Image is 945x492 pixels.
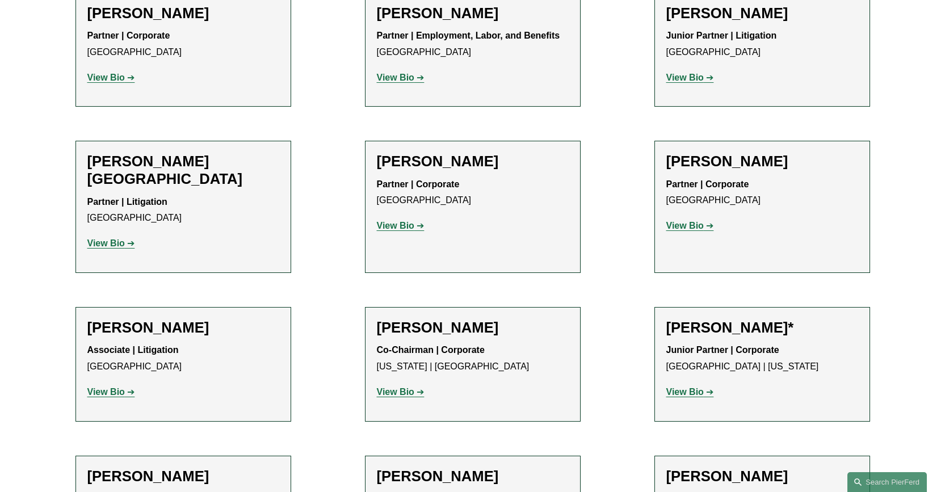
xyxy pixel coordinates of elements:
a: View Bio [666,387,714,397]
p: [GEOGRAPHIC_DATA] [377,28,569,61]
strong: Partner | Litigation [87,197,167,207]
h2: [PERSON_NAME] [87,5,279,22]
a: View Bio [377,387,425,397]
strong: View Bio [666,387,704,397]
p: [GEOGRAPHIC_DATA] [666,176,858,209]
strong: Junior Partner | Litigation [666,31,777,40]
p: [GEOGRAPHIC_DATA] [87,342,279,375]
h2: [PERSON_NAME] [377,153,569,170]
p: [GEOGRAPHIC_DATA] [87,28,279,61]
p: [GEOGRAPHIC_DATA] [666,28,858,61]
a: Search this site [847,472,927,492]
strong: Partner | Employment, Labor, and Benefits [377,31,560,40]
h2: [PERSON_NAME] [377,319,569,337]
h2: [PERSON_NAME] [87,319,279,337]
h2: [PERSON_NAME] [666,468,858,485]
strong: View Bio [666,221,704,230]
a: View Bio [87,238,135,248]
strong: View Bio [87,238,125,248]
a: View Bio [377,73,425,82]
h2: [PERSON_NAME] [377,468,569,485]
a: View Bio [87,73,135,82]
strong: Partner | Corporate [666,179,749,189]
a: View Bio [377,221,425,230]
h2: [PERSON_NAME]* [666,319,858,337]
p: [GEOGRAPHIC_DATA] | [US_STATE] [666,342,858,375]
h2: [PERSON_NAME] [666,5,858,22]
strong: Partner | Corporate [377,179,460,189]
strong: Associate | Litigation [87,345,179,355]
p: [GEOGRAPHIC_DATA] [377,176,569,209]
a: View Bio [666,73,714,82]
strong: View Bio [377,73,414,82]
p: [US_STATE] | [GEOGRAPHIC_DATA] [377,342,569,375]
strong: View Bio [87,387,125,397]
h2: [PERSON_NAME] [666,153,858,170]
h2: [PERSON_NAME][GEOGRAPHIC_DATA] [87,153,279,188]
strong: Co-Chairman | Corporate [377,345,485,355]
a: View Bio [87,387,135,397]
h2: [PERSON_NAME] [377,5,569,22]
strong: Junior Partner | Corporate [666,345,779,355]
strong: View Bio [666,73,704,82]
strong: View Bio [377,387,414,397]
strong: Partner | Corporate [87,31,170,40]
strong: View Bio [377,221,414,230]
p: [GEOGRAPHIC_DATA] [87,194,279,227]
h2: [PERSON_NAME] [87,468,279,485]
a: View Bio [666,221,714,230]
strong: View Bio [87,73,125,82]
